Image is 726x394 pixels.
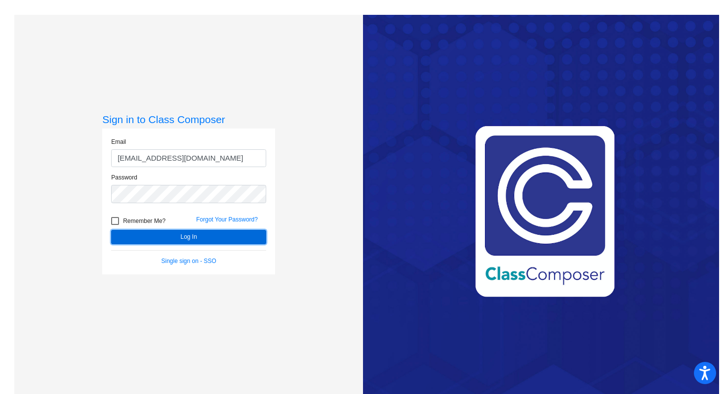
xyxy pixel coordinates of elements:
label: Password [111,173,137,182]
h3: Sign in to Class Composer [102,113,275,126]
button: Log In [111,230,266,244]
span: Remember Me? [123,215,165,227]
a: Single sign on - SSO [161,258,216,264]
label: Email [111,137,126,146]
a: Forgot Your Password? [196,216,258,223]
